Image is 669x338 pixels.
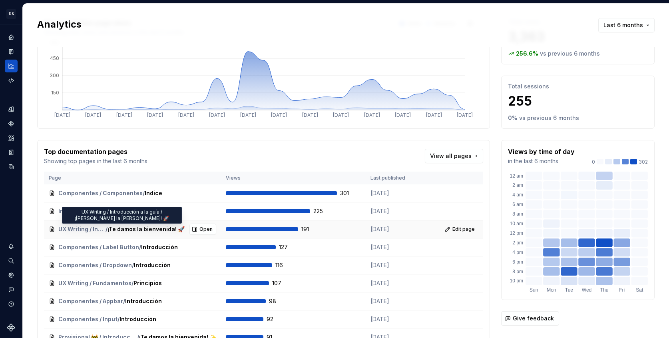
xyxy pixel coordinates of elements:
span: 301 [340,189,361,197]
tspan: [DATE] [85,112,101,118]
span: ¡Te damos la bienvenida! 🚀 [108,225,185,233]
button: Last 6 months [598,18,655,32]
tspan: [DATE] [116,112,132,118]
a: Analytics [5,60,18,72]
th: Views [221,172,366,184]
tspan: [DATE] [147,112,163,118]
span: / [131,279,133,287]
div: Data sources [5,160,18,173]
button: Contact support [5,283,18,296]
span: 116 [275,261,296,269]
tspan: [DATE] [333,112,349,118]
p: vs previous 6 months [540,50,600,58]
text: 4 am [512,192,523,198]
span: View all pages [430,152,472,160]
a: Settings [5,269,18,282]
a: View all pages [425,149,483,163]
p: Showing top pages in the last 6 months [44,157,147,165]
p: [DATE] [370,279,430,287]
span: / [106,225,108,233]
span: 98 [269,297,290,305]
p: [DATE] [370,297,430,305]
tspan: [DATE] [426,112,442,118]
p: [DATE] [370,261,430,269]
h2: Analytics [37,18,585,31]
tspan: [DATE] [240,112,256,118]
button: Give feedback [501,311,559,326]
p: [DATE] [370,207,430,215]
text: 6 pm [512,259,523,265]
text: 8 am [512,211,523,217]
p: vs previous 6 months [519,114,579,122]
span: UX Writing / Fundamentos [58,279,131,287]
a: Documentation [5,45,18,58]
text: Sat [636,287,643,293]
tspan: [DATE] [271,112,287,118]
a: Code automation [5,74,18,87]
text: 10 am [510,221,523,226]
span: 191 [301,225,322,233]
a: Edit page [442,224,478,235]
div: Design tokens [5,103,18,116]
span: / [123,297,125,305]
p: in the last 6 months [508,157,575,165]
text: Thu [600,287,609,293]
text: 12 am [510,173,523,179]
p: [DATE] [370,243,430,251]
span: Indice [145,189,162,197]
th: Page [44,172,221,184]
tspan: [DATE] [364,112,380,118]
tspan: 300 [50,72,59,78]
span: Componentes / Appbar [58,297,123,305]
text: Tue [565,287,573,293]
a: Home [5,31,18,44]
tspan: 150 [51,90,59,96]
span: / [132,261,134,269]
button: Notifications [5,240,18,253]
span: / [143,189,145,197]
text: 12 pm [510,230,523,236]
span: / [139,243,141,251]
tspan: [DATE] [395,112,411,118]
span: Componentes / Input [58,315,117,323]
a: Storybook stories [5,146,18,159]
p: [DATE] [370,315,430,323]
tspan: [DATE] [302,112,318,118]
text: Mon [547,287,556,293]
text: 10 pm [510,278,523,284]
div: 302 [592,159,648,165]
span: Edit page [452,226,475,232]
tspan: 450 [50,55,59,61]
span: Inicio ✨ [58,207,82,215]
p: Total sessions [508,82,648,90]
p: [DATE] [370,189,430,197]
span: Principios [133,279,162,287]
span: Componentes / Label Button [58,243,139,251]
p: 255 [508,93,648,109]
a: Supernova Logo [7,324,15,332]
span: UX Writing / Introducción a la guía [58,225,106,233]
div: Components [5,117,18,130]
div: DS [6,9,16,19]
tspan: [DATE] [54,112,70,118]
tspan: [DATE] [457,112,473,118]
span: Give feedback [513,314,554,322]
span: / [117,315,119,323]
tspan: [DATE] [178,112,194,118]
p: [DATE] [370,225,430,233]
span: 127 [279,243,300,251]
text: Fri [619,287,625,293]
text: 2 pm [512,240,523,246]
text: 4 pm [512,250,523,255]
text: 2 am [512,182,523,188]
button: DS [2,5,21,22]
button: Search ⌘K [5,254,18,267]
p: 256.6 % [516,50,538,58]
span: Last 6 months [603,21,643,29]
span: Introducción [134,261,171,269]
span: Open [199,226,213,232]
